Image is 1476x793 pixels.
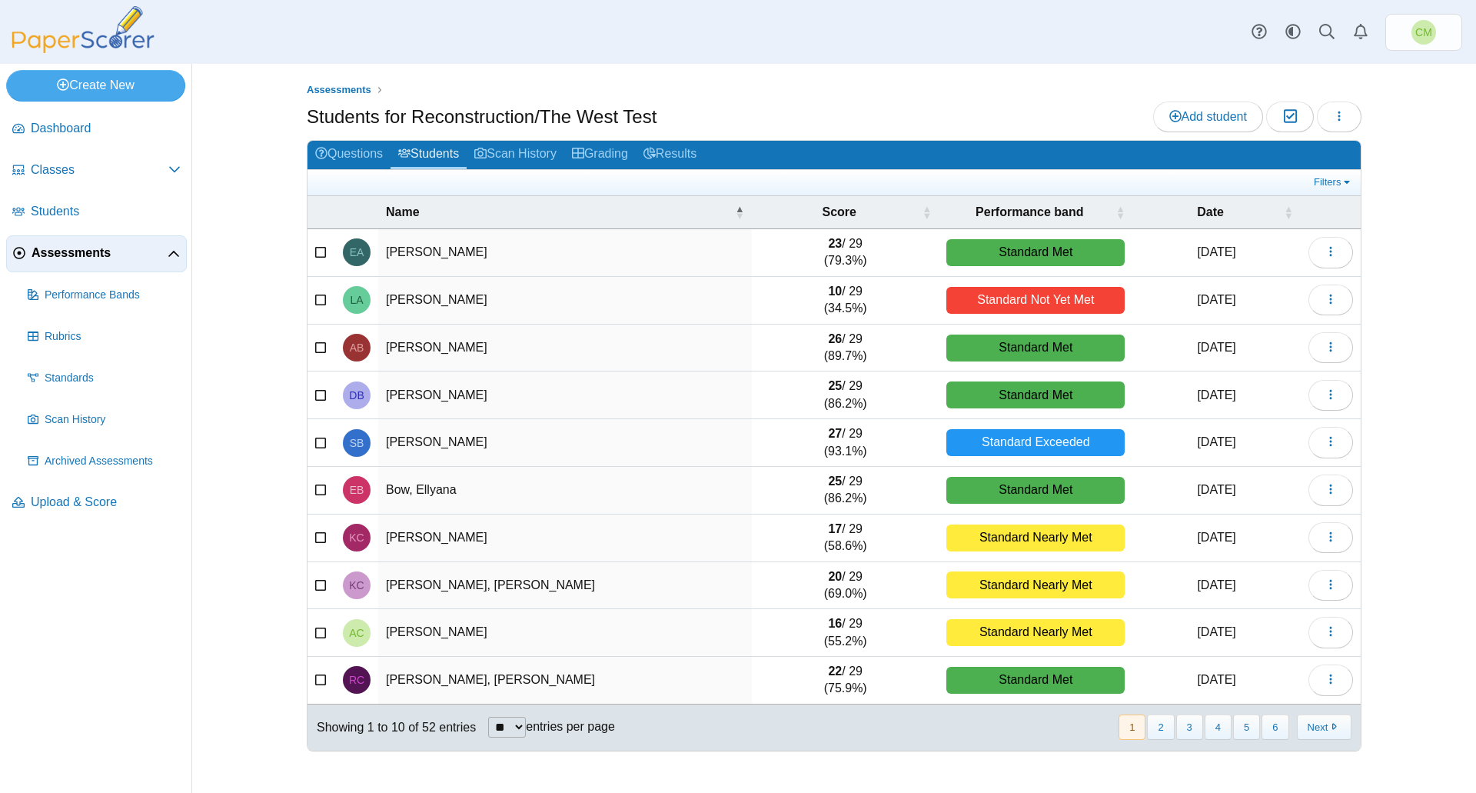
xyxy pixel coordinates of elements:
[349,390,364,401] span: Dihanna Borja
[1262,715,1288,740] button: 6
[6,485,187,521] a: Upload & Score
[32,245,168,262] span: Assessments
[752,515,939,562] td: / 29 (58.6%)
[303,81,375,100] a: Assessments
[350,342,364,353] span: Alvaro Bonilla
[1197,483,1235,496] time: Sep 21, 2025 at 9:06 AM
[946,571,1125,598] div: Standard Nearly Met
[350,295,363,305] span: Lee Apodaca-Smart
[386,204,732,221] span: Name
[467,141,564,169] a: Scan History
[828,665,842,678] b: 22
[946,477,1125,504] div: Standard Met
[45,371,181,386] span: Standards
[1147,715,1174,740] button: 2
[946,239,1125,266] div: Standard Met
[6,111,187,148] a: Dashboard
[22,443,187,480] a: Archived Assessments
[946,382,1125,408] div: Standard Met
[828,379,842,392] b: 25
[391,141,467,169] a: Students
[946,429,1125,456] div: Standard Exceeded
[1117,715,1351,740] nav: pagination
[828,617,842,630] b: 16
[828,285,842,298] b: 10
[378,372,752,419] td: [PERSON_NAME]
[1197,673,1235,686] time: Sep 21, 2025 at 9:09 AM
[752,229,939,277] td: / 29 (79.3%)
[636,141,704,169] a: Results
[946,335,1125,362] div: Standard Met
[1115,205,1125,220] span: Performance band : Activate to sort
[1176,715,1203,740] button: 3
[22,360,187,397] a: Standards
[946,204,1112,221] span: Performance band
[1197,293,1235,306] time: Sep 21, 2025 at 9:12 AM
[1310,175,1357,190] a: Filters
[350,247,364,258] span: Elizabeth Antillon
[752,609,939,657] td: / 29 (55.2%)
[6,42,160,55] a: PaperScorer
[307,141,391,169] a: Questions
[31,162,168,178] span: Classes
[378,325,752,372] td: [PERSON_NAME]
[1197,578,1235,591] time: Sep 21, 2025 at 9:09 AM
[1169,110,1247,123] span: Add student
[1197,341,1235,354] time: Sep 21, 2025 at 9:11 AM
[752,562,939,610] td: / 29 (69.0%)
[828,475,842,488] b: 25
[31,494,181,511] span: Upload & Score
[735,205,744,220] span: Name : Activate to invert sorting
[349,628,364,638] span: Alex Cordova
[828,570,842,583] b: 20
[1119,715,1145,740] button: 1
[752,277,939,325] td: / 29 (34.5%)
[307,705,476,751] div: Showing 1 to 10 of 52 entries
[752,467,939,515] td: / 29 (86.2%)
[22,318,187,355] a: Rubrics
[1197,625,1235,638] time: Sep 21, 2025 at 9:09 AM
[946,287,1125,314] div: Standard Not Yet Met
[45,329,181,345] span: Rubrics
[6,194,187,231] a: Students
[350,485,364,495] span: Ellyana Bow
[752,657,939,705] td: / 29 (75.9%)
[828,427,842,440] b: 27
[828,332,842,345] b: 26
[1411,20,1436,45] span: Christine Munzer
[946,525,1125,551] div: Standard Nearly Met
[22,401,187,438] a: Scan History
[378,562,752,610] td: [PERSON_NAME], [PERSON_NAME]
[45,454,181,469] span: Archived Assessments
[1140,204,1281,221] span: Date
[350,438,364,448] span: Sean Borrego
[307,104,657,130] h1: Students for Reconstruction/The West Test
[31,120,181,137] span: Dashboard
[1197,388,1235,401] time: Sep 21, 2025 at 9:10 AM
[378,229,752,277] td: [PERSON_NAME]
[349,675,364,685] span: Ryder Cruickshank
[1197,435,1235,448] time: Sep 21, 2025 at 9:12 AM
[1284,205,1293,220] span: Date : Activate to sort
[378,657,752,705] td: [PERSON_NAME], [PERSON_NAME]
[564,141,636,169] a: Grading
[828,522,842,535] b: 17
[752,325,939,372] td: / 29 (89.7%)
[1344,15,1378,49] a: Alerts
[378,419,752,467] td: [PERSON_NAME]
[922,205,931,220] span: Score : Activate to sort
[378,515,752,562] td: [PERSON_NAME]
[1205,715,1232,740] button: 4
[752,419,939,467] td: / 29 (93.1%)
[946,619,1125,646] div: Standard Nearly Met
[349,580,364,591] span: Kyleigh Cha
[752,372,939,419] td: / 29 (86.2%)
[946,667,1125,694] div: Standard Met
[378,277,752,325] td: [PERSON_NAME]
[22,277,187,314] a: Performance Bands
[1415,27,1432,38] span: Christine Munzer
[307,84,371,95] span: Assessments
[1385,14,1462,51] a: Christine Munzer
[1153,102,1263,132] a: Add student
[526,720,615,733] label: entries per page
